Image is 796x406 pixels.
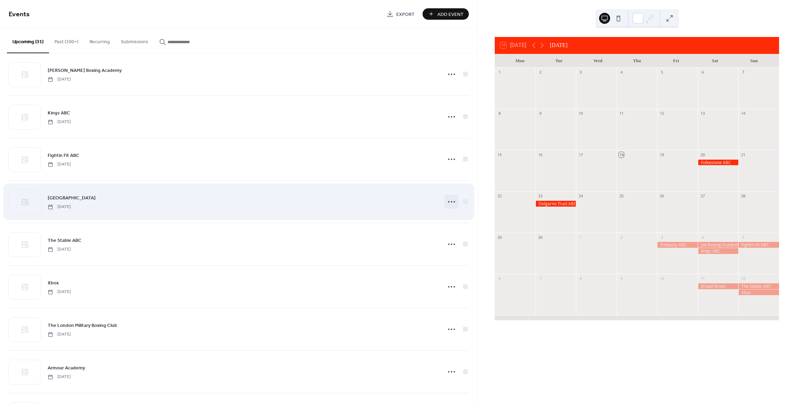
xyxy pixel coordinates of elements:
a: Xbox [48,279,59,287]
span: [DATE] [48,331,71,338]
a: Armour Academy [48,364,85,372]
div: Sun [735,54,774,68]
div: 3 [659,235,664,240]
div: 5 [659,70,664,75]
div: 20 [700,152,705,157]
div: 14 [740,111,746,116]
div: 23 [538,193,543,199]
button: Past (100+) [49,28,84,53]
a: The Stable ABC [48,236,82,244]
div: Fightin Fit ABC [738,242,779,248]
div: 27 [700,193,705,199]
div: 28 [740,193,746,199]
div: 30 [538,235,543,240]
div: 10 [578,111,583,116]
a: [PERSON_NAME] Boxing Academy [48,66,122,74]
div: 2 [619,235,624,240]
span: [DATE] [48,246,71,253]
button: Upcoming (31) [7,28,49,53]
div: 4 [700,235,705,240]
div: Kings ABC [698,248,739,254]
div: 12 [659,111,664,116]
div: Delgarno Trust ABC [536,201,576,207]
a: Kings ABC [48,109,70,117]
div: Fri [656,54,695,68]
span: The London Military Boxing Club [48,322,117,329]
button: Recurring [84,28,115,53]
div: Thu [617,54,656,68]
div: 8 [497,111,502,116]
span: [DATE] [48,204,71,210]
a: [GEOGRAPHIC_DATA] [48,194,96,202]
div: 10 [659,276,664,281]
div: 22 [497,193,502,199]
div: Folkestone ABC [698,160,739,166]
div: 5 [740,235,746,240]
div: The Stable ABC [738,283,779,289]
span: [DATE] [48,161,71,168]
div: 21 [740,152,746,157]
div: Xbox [738,290,779,295]
div: 16 [538,152,543,157]
div: 18 [619,152,624,157]
div: 12 [740,276,746,281]
div: 7 [538,276,543,281]
div: 1 [497,70,502,75]
span: [DATE] [48,374,71,380]
div: 26 [659,193,664,199]
div: 7 [740,70,746,75]
div: 4 [619,70,624,75]
div: 29 [497,235,502,240]
span: [DATE] [48,289,71,295]
span: The Stable ABC [48,237,82,244]
div: 15 [497,152,502,157]
span: Kings ABC [48,110,70,117]
div: 6 [497,276,502,281]
a: The London Military Boxing Club [48,321,117,329]
span: [DATE] [48,76,71,83]
div: 8 [578,276,583,281]
div: Broad Street [698,283,739,289]
div: 11 [700,276,705,281]
span: Fightin Fit ABC [48,152,79,159]
button: Add Event [423,8,469,20]
div: 9 [619,276,624,281]
div: Wed [578,54,617,68]
div: 3 [578,70,583,75]
a: Export [381,8,420,20]
div: Tue [539,54,578,68]
div: 2 [538,70,543,75]
div: Mon [500,54,539,68]
div: 25 [619,193,624,199]
div: 6 [700,70,705,75]
div: 9 [538,111,543,116]
div: 13 [700,111,705,116]
span: Events [9,8,30,21]
span: Add Event [437,11,464,18]
div: [DATE] [550,41,568,49]
div: Joe Boxing Academy [698,242,739,248]
a: Fightin Fit ABC [48,151,79,159]
div: 24 [578,193,583,199]
div: 1 [578,235,583,240]
div: Sat [695,54,735,68]
div: 11 [619,111,624,116]
div: Embassy ABC [657,242,698,248]
span: [PERSON_NAME] Boxing Academy [48,67,122,74]
span: [DATE] [48,119,71,125]
span: Export [396,11,415,18]
button: Submissions [115,28,154,53]
div: 17 [578,152,583,157]
div: 19 [659,152,664,157]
